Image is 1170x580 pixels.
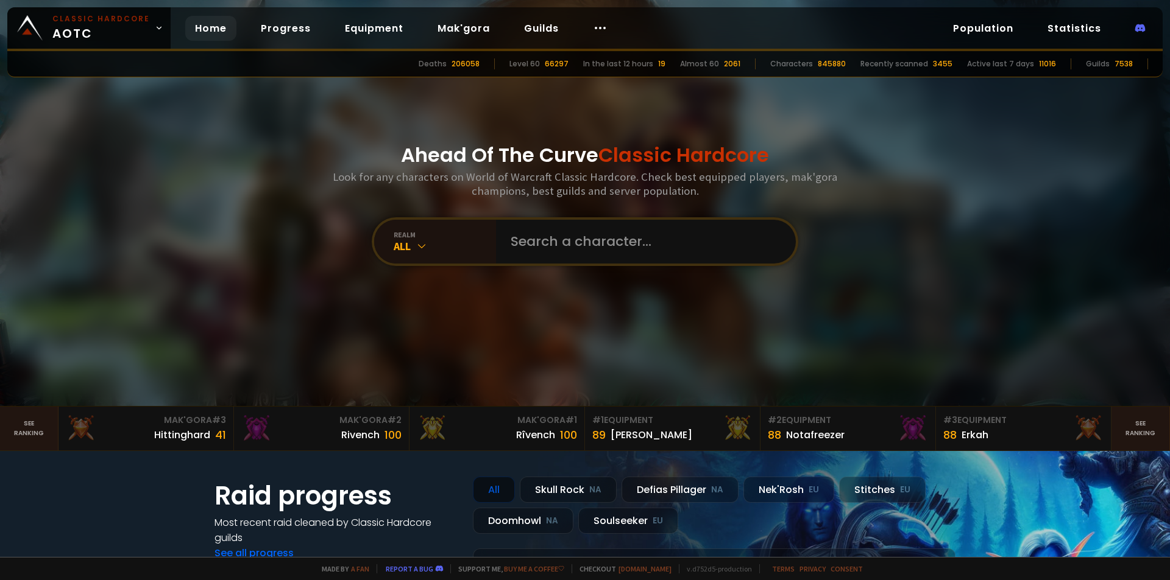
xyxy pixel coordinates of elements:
[768,414,782,426] span: # 2
[1038,16,1111,41] a: Statistics
[52,13,150,24] small: Classic Hardcore
[943,414,1104,427] div: Equipment
[770,58,813,69] div: Characters
[509,58,540,69] div: Level 60
[351,564,369,573] a: a fan
[592,414,604,426] span: # 1
[545,58,569,69] div: 66297
[212,414,226,426] span: # 3
[572,564,672,573] span: Checkout
[799,564,826,573] a: Privacy
[419,58,447,69] div: Deaths
[653,515,663,527] small: EU
[215,427,226,443] div: 41
[768,414,928,427] div: Equipment
[1039,58,1056,69] div: 11016
[1111,407,1170,450] a: Seeranking
[314,564,369,573] span: Made by
[335,16,413,41] a: Equipment
[546,515,558,527] small: NA
[679,564,752,573] span: v. d752d5 - production
[743,477,834,503] div: Nek'Rosh
[565,414,577,426] span: # 1
[503,220,781,264] input: Search a character...
[58,407,234,450] a: Mak'Gora#3Hittinghard41
[7,7,171,49] a: Classic HardcoreAOTC
[214,477,458,515] h1: Raid progress
[401,141,769,170] h1: Ahead Of The Curve
[66,414,226,427] div: Mak'Gora
[394,239,496,253] div: All
[560,427,577,443] div: 100
[386,564,433,573] a: Report a bug
[214,515,458,545] h4: Most recent raid cleaned by Classic Hardcore guilds
[724,58,740,69] div: 2061
[394,230,496,239] div: realm
[385,427,402,443] div: 100
[234,407,409,450] a: Mak'Gora#2Rivench100
[514,16,569,41] a: Guilds
[185,16,236,41] a: Home
[341,427,380,442] div: Rivench
[1086,58,1110,69] div: Guilds
[619,564,672,573] a: [DOMAIN_NAME]
[658,58,665,69] div: 19
[760,407,936,450] a: #2Equipment88Notafreezer
[943,427,957,443] div: 88
[831,564,863,573] a: Consent
[504,564,564,573] a: Buy me a coffee
[943,16,1023,41] a: Population
[962,427,988,442] div: Erkah
[933,58,952,69] div: 3455
[473,477,515,503] div: All
[473,508,573,534] div: Doomhowl
[417,414,577,427] div: Mak'Gora
[154,427,210,442] div: Hittinghard
[592,427,606,443] div: 89
[583,58,653,69] div: In the last 12 hours
[943,414,957,426] span: # 3
[52,13,150,43] span: AOTC
[388,414,402,426] span: # 2
[328,170,842,198] h3: Look for any characters on World of Warcraft Classic Hardcore. Check best equipped players, mak'g...
[860,58,928,69] div: Recently scanned
[809,484,819,496] small: EU
[611,427,692,442] div: [PERSON_NAME]
[711,484,723,496] small: NA
[214,546,294,560] a: See all progress
[241,414,402,427] div: Mak'Gora
[622,477,739,503] div: Defias Pillager
[452,58,480,69] div: 206058
[967,58,1034,69] div: Active last 7 days
[680,58,719,69] div: Almost 60
[592,414,753,427] div: Equipment
[598,141,769,169] span: Classic Hardcore
[520,477,617,503] div: Skull Rock
[578,508,678,534] div: Soulseeker
[589,484,601,496] small: NA
[786,427,845,442] div: Notafreezer
[409,407,585,450] a: Mak'Gora#1Rîvench100
[450,564,564,573] span: Support me,
[428,16,500,41] a: Mak'gora
[1115,58,1133,69] div: 7538
[251,16,321,41] a: Progress
[772,564,795,573] a: Terms
[818,58,846,69] div: 845880
[585,407,760,450] a: #1Equipment89[PERSON_NAME]
[900,484,910,496] small: EU
[936,407,1111,450] a: #3Equipment88Erkah
[516,427,555,442] div: Rîvench
[768,427,781,443] div: 88
[839,477,926,503] div: Stitches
